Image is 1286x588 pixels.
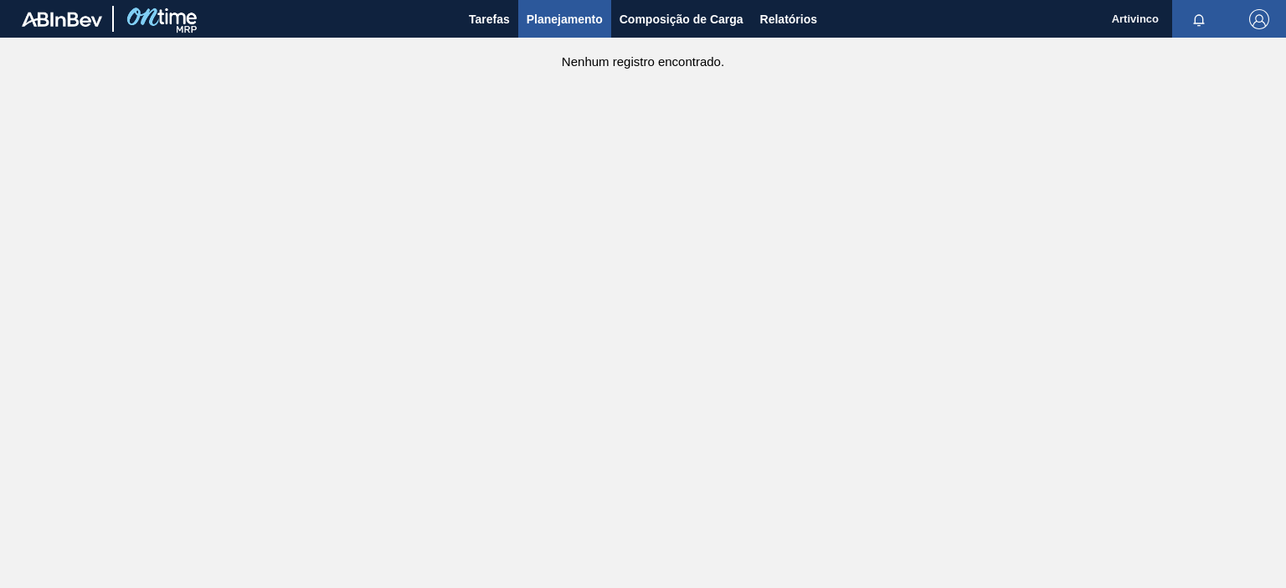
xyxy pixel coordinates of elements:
span: Relatórios [760,9,817,29]
img: Logout [1249,9,1269,29]
button: Notificações [1172,8,1226,31]
span: Planejamento [527,9,603,29]
img: TNhmsLtSVTkK8tSr43FrP2fwEKptu5GPRR3wAAAABJRU5ErkJggg== [22,12,102,27]
span: Composição de Carga [620,9,743,29]
span: Tarefas [469,9,510,29]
